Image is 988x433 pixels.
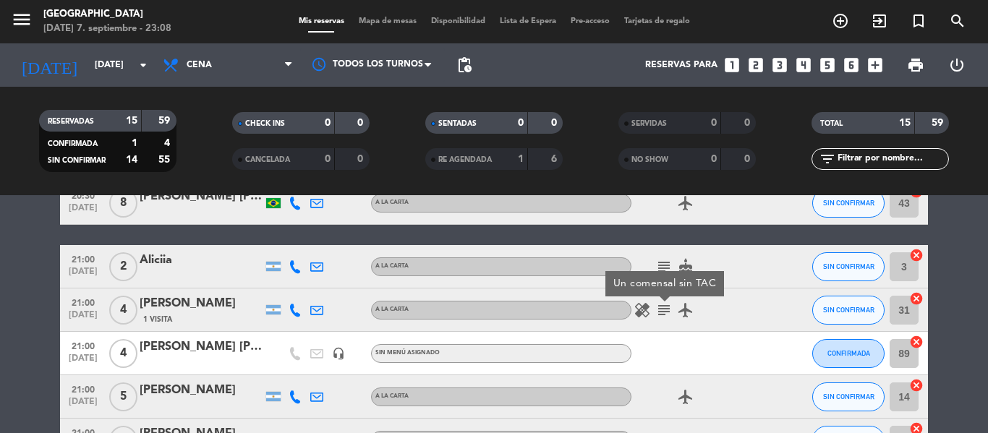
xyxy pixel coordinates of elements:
span: 21:00 [65,380,101,397]
div: [PERSON_NAME] [140,294,263,313]
div: [DATE] 7. septiembre - 23:08 [43,22,171,36]
strong: 15 [126,116,137,126]
div: [PERSON_NAME] [PERSON_NAME] [140,338,263,356]
strong: 0 [744,118,753,128]
span: A LA CARTA [375,263,409,269]
strong: 1 [518,154,524,164]
i: airplanemode_active [677,301,694,319]
span: CANCELADA [245,156,290,163]
span: Lista de Espera [493,17,563,25]
strong: 55 [158,155,173,165]
button: SIN CONFIRMAR [812,252,885,281]
span: NO SHOW [631,156,668,163]
strong: 0 [744,154,753,164]
strong: 0 [711,118,717,128]
i: add_box [866,56,885,74]
div: Un comensal sin TAC [613,276,717,291]
span: [DATE] [65,397,101,413]
span: 21:00 [65,293,101,310]
strong: 0 [551,118,560,128]
i: arrow_drop_down [135,56,152,74]
i: search [949,12,966,30]
i: airplanemode_active [677,194,694,212]
span: Cena [187,60,212,70]
i: turned_in_not [910,12,927,30]
span: 8 [109,189,137,218]
div: LOG OUT [936,43,977,87]
span: RESERVADAS [48,118,94,125]
strong: 1 [132,138,137,148]
span: Sin menú asignado [375,350,440,356]
span: 5 [109,382,137,411]
span: 20:30 [65,187,101,203]
i: filter_list [819,150,836,168]
span: [DATE] [65,267,101,283]
i: cancel [909,378,924,393]
input: Filtrar por nombre... [836,151,948,167]
i: airplanemode_active [677,388,694,406]
span: CONFIRMADA [827,349,870,357]
strong: 0 [357,118,366,128]
span: CHECK INS [245,120,285,127]
strong: 59 [158,116,173,126]
span: TOTAL [820,120,843,127]
strong: 4 [164,138,173,148]
span: A LA CARTA [375,306,409,312]
div: [GEOGRAPHIC_DATA] [43,7,171,22]
i: looks_6 [842,56,861,74]
i: [DATE] [11,49,88,81]
span: 4 [109,296,137,325]
span: A LA CARTA [375,393,409,399]
span: Pre-acceso [563,17,617,25]
i: subject [655,258,673,275]
span: Mis reservas [291,17,352,25]
i: menu [11,9,33,30]
span: 1 Visita [143,314,172,325]
i: cancel [909,248,924,262]
i: looks_two [746,56,765,74]
span: A LA CARTA [375,200,409,205]
strong: 0 [711,154,717,164]
span: Reservas para [645,60,717,70]
button: SIN CONFIRMAR [812,189,885,218]
span: SIN CONFIRMAR [823,306,874,314]
i: looks_5 [818,56,837,74]
button: menu [11,9,33,35]
span: Mapa de mesas [352,17,424,25]
i: cancel [909,291,924,306]
span: RE AGENDADA [438,156,492,163]
i: add_circle_outline [832,12,849,30]
i: looks_3 [770,56,789,74]
i: looks_4 [794,56,813,74]
strong: 6 [551,154,560,164]
strong: 0 [357,154,366,164]
span: SIN CONFIRMAR [823,262,874,270]
span: SIN CONFIRMAR [48,157,106,164]
span: Disponibilidad [424,17,493,25]
span: 21:00 [65,337,101,353]
span: 4 [109,339,137,368]
i: cake [677,258,694,275]
strong: 15 [899,118,911,128]
span: pending_actions [456,56,473,74]
i: subject [655,301,673,319]
i: exit_to_app [871,12,888,30]
span: [DATE] [65,203,101,220]
span: 21:00 [65,250,101,267]
i: headset_mic [332,347,345,360]
span: print [907,56,924,74]
strong: 59 [932,118,946,128]
i: power_settings_new [948,56,966,74]
i: healing [634,301,651,319]
span: Tarjetas de regalo [617,17,697,25]
div: [PERSON_NAME] [PERSON_NAME] [140,187,263,206]
div: [PERSON_NAME] [140,381,263,400]
div: Aliciia [140,251,263,270]
span: CONFIRMADA [48,140,98,147]
span: [DATE] [65,353,101,370]
span: SERVIDAS [631,120,667,127]
strong: 0 [325,154,331,164]
span: 2 [109,252,137,281]
strong: 0 [518,118,524,128]
i: cancel [909,335,924,349]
